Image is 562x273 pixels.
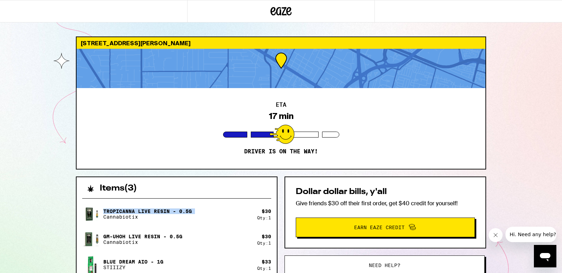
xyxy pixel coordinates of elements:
[257,215,271,220] div: Qty: 1
[103,259,163,265] p: Blue Dream AIO - 1g
[244,148,318,155] p: Driver is on the way!
[489,228,503,242] iframe: Close message
[100,184,137,193] h2: Items ( 3 )
[369,263,400,268] span: Need help?
[296,200,475,207] p: Give friends $30 off their first order, get $40 credit for yourself!
[103,265,163,270] p: STIIIZY
[103,208,192,214] p: Tropicanna Live Resin - 0.5g
[505,227,556,242] iframe: Message from company
[103,214,192,220] p: Cannabiotix
[257,266,271,271] div: Qty: 1
[262,208,271,214] div: $ 30
[354,225,405,230] span: Earn Eaze Credit
[534,245,556,267] iframe: Button to launch messaging window
[257,241,271,245] div: Qty: 1
[296,188,475,196] h2: Dollar dollar bills, y'all
[103,234,182,239] p: Gm-uhOh Live Resin - 0.5g
[82,204,102,224] img: Tropicanna Live Resin - 0.5g
[77,37,485,49] div: [STREET_ADDRESS][PERSON_NAME]
[262,234,271,239] div: $ 30
[276,102,286,108] h2: ETA
[269,111,294,121] div: 17 min
[262,259,271,265] div: $ 33
[296,218,475,237] button: Earn Eaze Credit
[82,229,102,249] img: Gm-uhOh Live Resin - 0.5g
[103,239,182,245] p: Cannabiotix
